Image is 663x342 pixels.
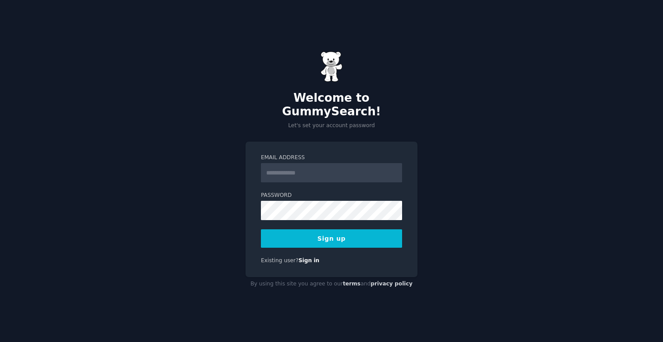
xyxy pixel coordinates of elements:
label: Password [261,192,402,199]
div: By using this site you agree to our and [246,277,417,291]
img: Gummy Bear [321,51,342,82]
a: privacy policy [371,281,413,287]
span: Existing user? [261,257,299,264]
h2: Welcome to GummySearch! [246,91,417,119]
a: Sign in [299,257,320,264]
button: Sign up [261,229,402,248]
p: Let's set your account password [246,122,417,130]
a: terms [343,281,360,287]
label: Email Address [261,154,402,162]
